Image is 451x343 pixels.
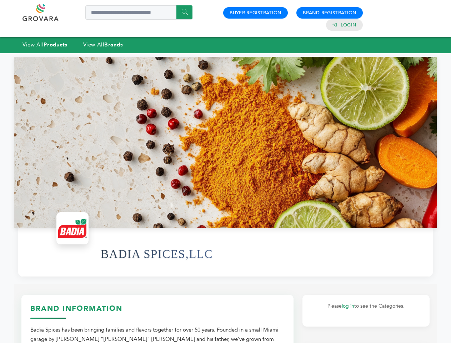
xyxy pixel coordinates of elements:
a: log in [342,303,354,309]
input: Search a product or brand... [85,5,192,20]
a: View AllProducts [22,41,67,48]
h3: Brand Information [30,304,285,319]
a: Login [341,22,356,28]
a: View AllBrands [83,41,123,48]
strong: Products [44,41,67,48]
p: Please to see the Categories. [310,302,422,310]
strong: Brands [104,41,123,48]
a: Buyer Registration [230,10,281,16]
h1: BADIA SPICES,LLC [101,237,213,272]
img: BADIA SPICES,LLC Logo [58,214,87,243]
a: Brand Registration [303,10,356,16]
